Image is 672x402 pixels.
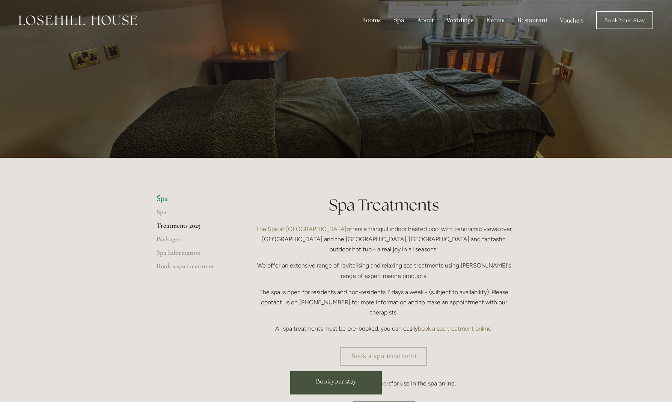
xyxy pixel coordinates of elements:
div: About [411,13,439,27]
a: Vouchers [554,13,589,27]
a: book a spa treatment online [418,325,491,332]
div: Rooms [356,13,386,27]
div: Events [481,13,510,27]
a: Packages [157,235,228,248]
div: Restaurant [512,13,553,27]
p: We offer an extensive range of revitalising and relaxing spa treatments using [PERSON_NAME]'s ran... [252,260,515,281]
a: Book a spa treatment [341,347,427,366]
a: Book a spa treatment [157,262,228,275]
a: Spa [157,208,228,221]
a: Treatments 2025 [157,221,228,235]
p: All spa treatments must be pre-booked, you can easily . [252,323,515,334]
a: The Spa at [GEOGRAPHIC_DATA] [256,225,347,233]
span: Book your stay [316,378,356,385]
h1: Spa Treatments [252,194,515,216]
div: Weddings [441,13,479,27]
div: Spa [388,13,410,27]
a: Book Your Stay [596,11,653,29]
li: Spa [157,194,228,204]
a: Book your stay [290,371,382,394]
p: offers a tranquil indoor heated pool with panoramic views over [GEOGRAPHIC_DATA] and the [GEOGRAP... [252,224,515,255]
img: Losehill House [19,15,137,25]
p: The spa is open for residents and non-residents 7 days a week - (subject to availability). Please... [252,287,515,318]
a: Spa Information [157,248,228,262]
